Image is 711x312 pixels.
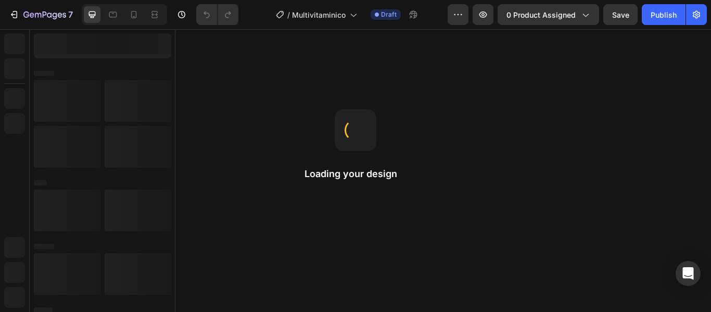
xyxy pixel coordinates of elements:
span: Multivitaminico [292,9,346,20]
h2: Loading your design [304,168,407,180]
div: Open Intercom Messenger [676,261,701,286]
span: 0 product assigned [506,9,576,20]
button: Publish [642,4,685,25]
div: Publish [651,9,677,20]
button: 0 product assigned [498,4,599,25]
p: 7 [68,8,73,21]
button: Save [603,4,638,25]
button: 7 [4,4,78,25]
span: Draft [381,10,397,19]
span: Save [612,10,629,19]
div: Undo/Redo [196,4,238,25]
span: / [287,9,290,20]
